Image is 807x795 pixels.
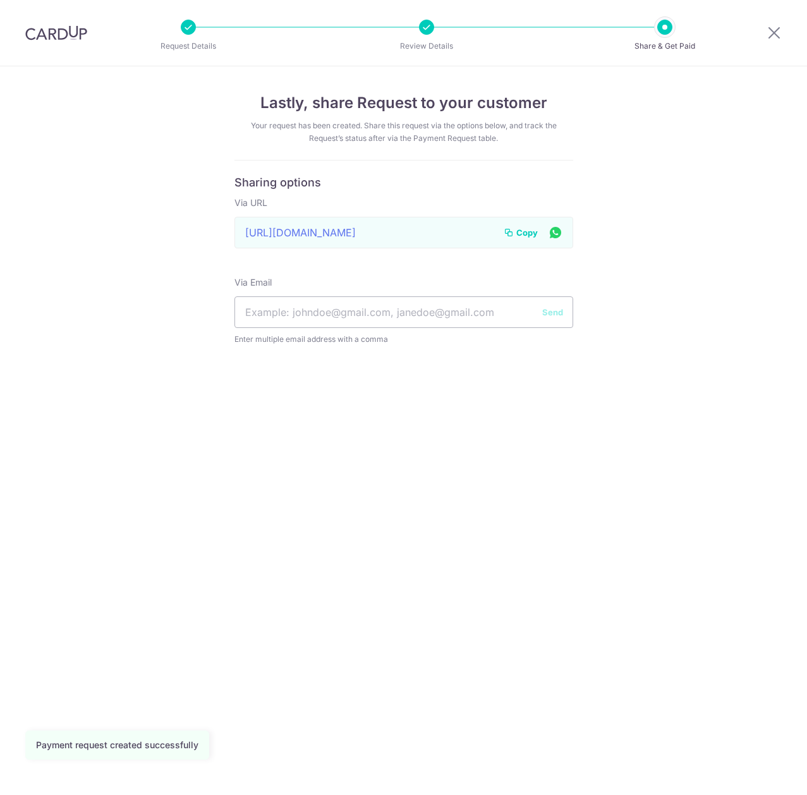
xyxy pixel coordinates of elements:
[142,40,235,52] p: Request Details
[234,276,272,289] label: Via Email
[618,40,712,52] p: Share & Get Paid
[542,306,563,319] button: Send
[234,176,573,190] h6: Sharing options
[234,296,573,328] input: Example: johndoe@gmail.com, janedoe@gmail.com
[726,757,794,789] iframe: Opens a widget where you can find more information
[234,333,573,346] span: Enter multiple email address with a comma
[516,226,538,239] span: Copy
[504,226,538,239] button: Copy
[234,92,573,114] h4: Lastly, share Request to your customer
[25,25,87,40] img: CardUp
[36,739,198,751] div: Payment request created successfully
[380,40,473,52] p: Review Details
[234,119,573,145] div: Your request has been created. Share this request via the options below, and track the Request’s ...
[234,197,267,209] label: Via URL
